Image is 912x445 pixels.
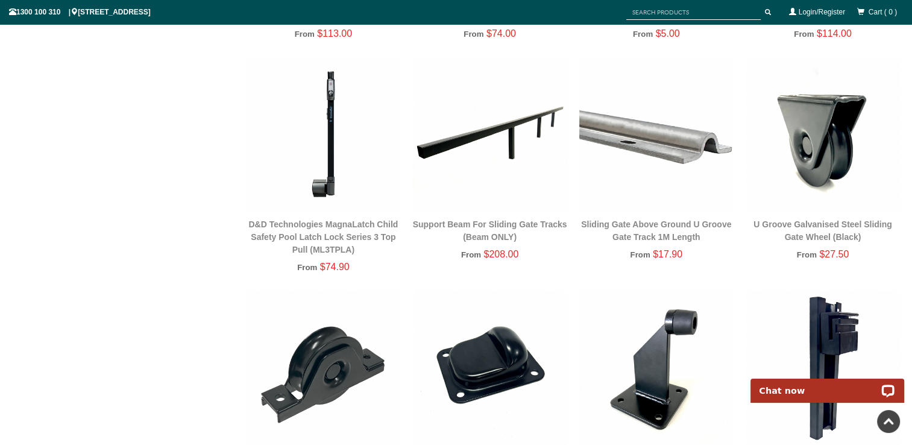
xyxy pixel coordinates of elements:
img: D&D Technologies MagnaLatch Child Safety Pool Latch Lock Series 3 Top Pull (ML3TPLA) - Gate Wareh... [246,57,400,211]
a: D&D Technologies MagnaLatch Child Safety Pool Latch Lock Series 3 Top Pull (ML3TPLA) [248,219,398,254]
img: U Groove Galvanised Steel Sliding Gate Wheel (Black) - Gate Warehouse [746,57,900,211]
img: Sliding Gate Above Ground U Groove Gate Track 1M Length - Gate Warehouse [579,57,734,211]
span: $74.90 [320,262,350,272]
iframe: LiveChat chat widget [743,365,912,403]
span: $74.00 [486,28,516,39]
a: U Groove Galvanised Steel Sliding Gate Wheel (Black) [753,219,892,242]
img: Support Beam For Sliding Gate Tracks (Beam ONLY) - Gate Warehouse [412,57,567,211]
input: SEARCH PRODUCTS [626,5,761,20]
span: $17.90 [653,249,682,259]
a: Login/Register [799,8,845,16]
a: Support Beam For Sliding Gate Tracks (Beam ONLY) [413,219,567,242]
span: From [464,30,483,39]
span: From [297,263,317,272]
span: From [794,30,814,39]
img: Gate Stopper for Dual Swing Gates / Bolt Down Centre Stop - Gate Warehouse [412,291,567,445]
img: Gate Stopper with Bolt Down Base Plate for Sliding / Swing Gate (Black) - Gate Warehouse [579,291,734,445]
img: Sliding Block and Holder Kit for Sliding Gate Guide System (Nylon Block and Aluminium C Channel )... [746,291,900,445]
span: Cart ( 0 ) [869,8,897,16]
a: Sliding Gate Above Ground U Groove Gate Track 1M Length [581,219,731,242]
span: $5.00 [656,28,680,39]
span: $27.50 [819,249,849,259]
span: 1300 100 310 | [STREET_ADDRESS] [9,8,151,16]
span: From [630,250,650,259]
span: From [633,30,653,39]
span: $208.00 [483,249,518,259]
span: From [295,30,315,39]
span: From [461,250,481,259]
span: From [797,250,817,259]
span: $114.00 [817,28,852,39]
span: $113.00 [317,28,352,39]
img: U Groove Galvanized Steel Sliding Gate Wheel (Semi-concealed for Low Profile Recess Mounting) - B... [246,291,400,445]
